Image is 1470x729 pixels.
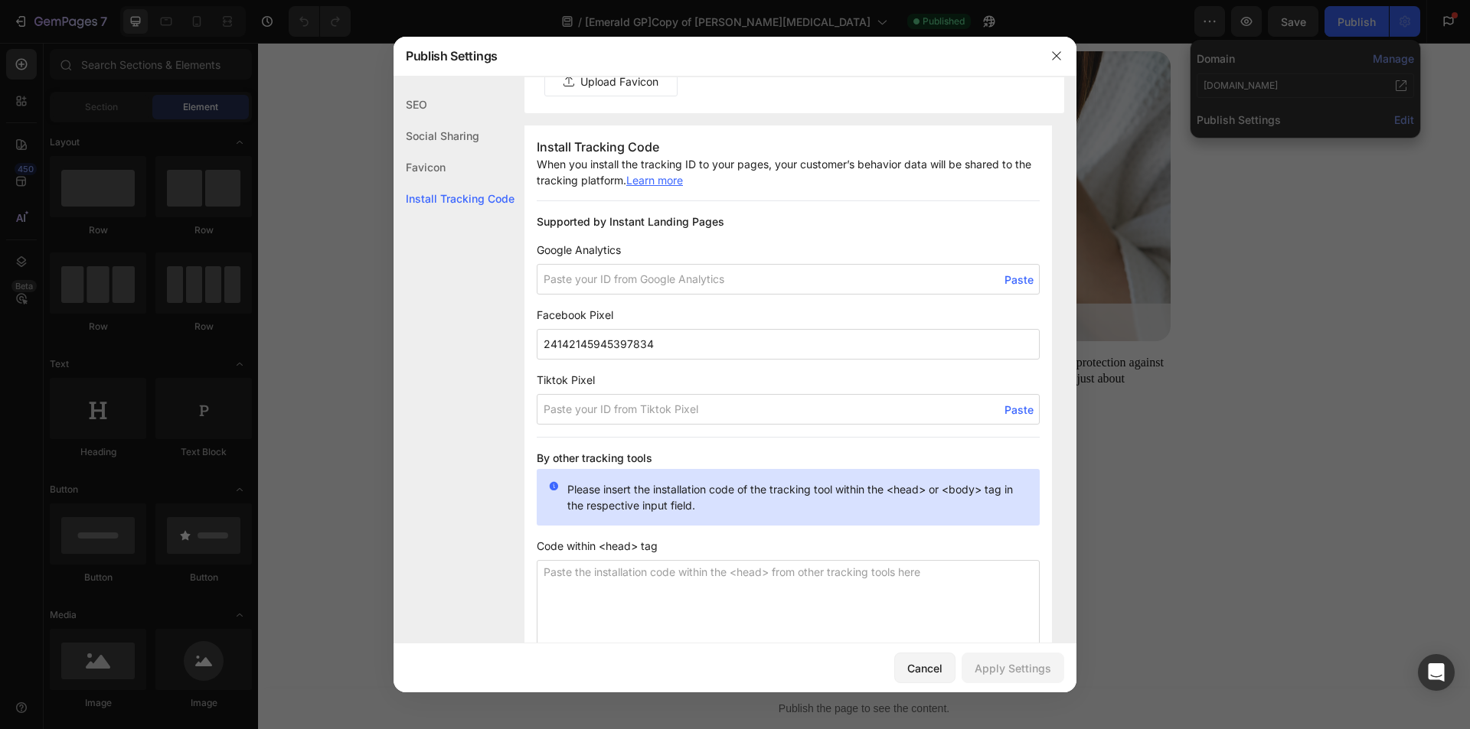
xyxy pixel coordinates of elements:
[394,89,514,120] div: SEO
[894,653,955,683] button: Cancel
[394,120,514,151] div: Social Sharing
[567,481,1027,513] p: Please insert the installation code of the tracking tool within the <head> or <body> tag in the r...
[537,538,1040,554] span: Code within <head> tag
[537,307,1040,323] span: Facebook Pixel
[537,138,1040,156] h3: Install Tracking Code
[302,312,911,360] p: [PERSON_NAME][MEDICAL_DATA] calls this "huge" - and for good reason. studies show significant pro...
[975,660,1051,676] div: Apply Settings
[537,394,1040,425] input: Paste your ID from Tiktok Pixel
[537,450,1040,466] h3: By other tracking tools
[537,213,1040,229] h3: Supported by Instant Landing Pages
[537,372,1040,388] span: Tiktok Pixel
[537,329,1040,360] input: Paste your ID from Facebook Pixel
[626,174,683,187] a: Learn more
[1004,272,1034,288] span: Paste
[394,183,514,214] div: Install Tracking Code
[394,151,514,183] div: Favicon
[962,653,1064,683] button: Apply Settings
[537,264,1040,295] input: Paste your ID from Google Analytics
[537,156,1040,188] p: When you install the tracking ID to your pages, your customer’s behavior data will be shared to t...
[1004,402,1034,418] span: Paste
[1418,654,1455,691] div: Open Intercom Messenger
[907,660,942,676] div: Cancel
[394,36,1037,76] div: Publish Settings
[537,242,1040,258] span: Google Analytics
[300,8,913,298] img: gempages_578772101234688635-403bfea2-6fcf-42c2-825b-0fdc8e94b2da.png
